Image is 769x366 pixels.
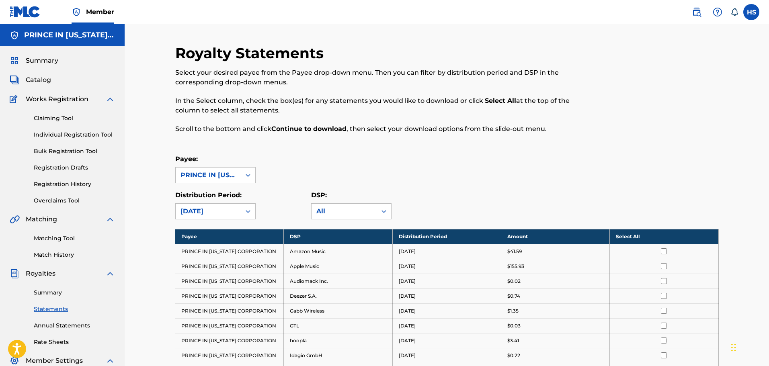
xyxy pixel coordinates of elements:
[34,234,115,243] a: Matching Tool
[284,288,392,303] td: Deezer S.A.
[507,307,519,315] p: $1.35
[175,191,242,199] label: Distribution Period:
[175,124,594,134] p: Scroll to the bottom and click , then select your download options from the slide-out menu.
[731,335,736,360] div: Drag
[175,44,328,62] h2: Royalty Statements
[72,7,81,17] img: Top Rightsholder
[175,288,284,303] td: PRINCE IN [US_STATE] CORPORATION
[180,170,236,180] div: PRINCE IN [US_STATE] CORPORATION
[501,229,609,244] th: Amount
[392,333,501,348] td: [DATE]
[34,321,115,330] a: Annual Statements
[392,259,501,274] td: [DATE]
[175,259,284,274] td: PRINCE IN [US_STATE] CORPORATION
[284,303,392,318] td: Gabb Wireless
[175,318,284,333] td: PRINCE IN [US_STATE] CORPORATION
[610,229,718,244] th: Select All
[180,207,236,216] div: [DATE]
[485,97,516,104] strong: Select All
[175,229,284,244] th: Payee
[34,131,115,139] a: Individual Registration Tool
[34,338,115,346] a: Rate Sheets
[34,196,115,205] a: Overclaims Tool
[10,75,19,85] img: Catalog
[26,356,83,366] span: Member Settings
[10,75,51,85] a: CatalogCatalog
[746,241,769,305] iframe: Resource Center
[507,263,524,270] p: $155.93
[507,292,520,300] p: $0.74
[34,288,115,297] a: Summary
[26,215,57,224] span: Matching
[175,96,594,115] p: In the Select column, check the box(es) for any statements you would like to download or click at...
[10,269,19,278] img: Royalties
[284,274,392,288] td: Audiomack Inc.
[10,56,58,65] a: SummarySummary
[392,229,501,244] th: Distribution Period
[10,6,41,18] img: MLC Logo
[105,215,115,224] img: expand
[284,259,392,274] td: Apple Music
[689,4,705,20] a: Public Search
[713,7,722,17] img: help
[10,31,19,40] img: Accounts
[26,56,58,65] span: Summary
[392,288,501,303] td: [DATE]
[34,164,115,172] a: Registration Drafts
[316,207,372,216] div: All
[105,94,115,104] img: expand
[175,274,284,288] td: PRINCE IN [US_STATE] CORPORATION
[86,7,114,16] span: Member
[507,352,520,359] p: $0.22
[507,322,521,329] p: $0.03
[10,215,20,224] img: Matching
[392,348,501,363] td: [DATE]
[24,31,115,40] h5: PRINCE IN NEW YORK CORPORATION
[175,244,284,259] td: PRINCE IN [US_STATE] CORPORATION
[284,229,392,244] th: DSP
[26,269,55,278] span: Royalties
[284,244,392,259] td: Amazon Music
[175,348,284,363] td: PRINCE IN [US_STATE] CORPORATION
[26,94,88,104] span: Works Registration
[392,318,501,333] td: [DATE]
[284,318,392,333] td: GTL
[10,356,19,366] img: Member Settings
[271,125,347,133] strong: Continue to download
[743,4,759,20] div: User Menu
[26,75,51,85] span: Catalog
[34,114,115,123] a: Claiming Tool
[34,251,115,259] a: Match History
[175,68,594,87] p: Select your desired payee from the Payee drop-down menu. Then you can filter by distribution peri...
[34,180,115,188] a: Registration History
[729,327,769,366] iframe: Chat Widget
[175,333,284,348] td: PRINCE IN [US_STATE] CORPORATION
[507,278,521,285] p: $0.02
[507,337,519,344] p: $3.41
[392,244,501,259] td: [DATE]
[507,248,522,255] p: $41.59
[10,94,20,104] img: Works Registration
[692,7,701,17] img: search
[730,8,738,16] div: Notifications
[710,4,726,20] div: Help
[34,147,115,155] a: Bulk Registration Tool
[392,274,501,288] td: [DATE]
[284,348,392,363] td: Idagio GmbH
[10,56,19,65] img: Summary
[175,303,284,318] td: PRINCE IN [US_STATE] CORPORATION
[105,356,115,366] img: expand
[175,155,198,163] label: Payee:
[34,305,115,313] a: Statements
[311,191,327,199] label: DSP:
[284,333,392,348] td: hoopla
[392,303,501,318] td: [DATE]
[105,269,115,278] img: expand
